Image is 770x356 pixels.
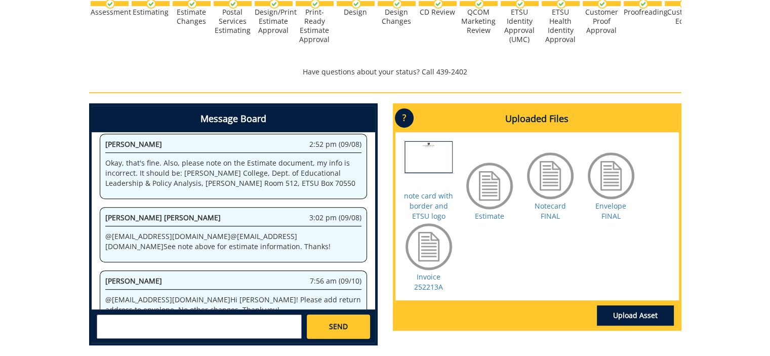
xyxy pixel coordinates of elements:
[665,8,703,26] div: Customer Edits
[460,8,498,35] div: QCOM Marketing Review
[173,8,211,26] div: Estimate Changes
[501,8,539,44] div: ETSU Identity Approval (UMC)
[105,231,361,252] p: @ [EMAIL_ADDRESS][DOMAIN_NAME] @ [EMAIL_ADDRESS][DOMAIN_NAME] See note above for estimate informa...
[329,322,348,332] span: SEND
[475,211,504,221] a: Estimate
[583,8,621,35] div: Customer Proof Approval
[89,67,681,77] p: Have questions about your status? Call 439-2402
[105,158,361,188] p: Okay, that's fine. Also, please note on the Estimate document, my info is incorrect. It should be...
[105,139,162,149] span: [PERSON_NAME]
[97,314,302,339] textarea: messageToSend
[414,272,443,292] a: Invoice 252213A
[535,201,566,221] a: Notecard FINAL
[105,213,221,222] span: [PERSON_NAME] [PERSON_NAME]
[395,106,679,132] h4: Uploaded Files
[92,106,375,132] h4: Message Board
[404,191,453,221] a: note card with border and ETSU logo
[105,295,361,315] p: @ [EMAIL_ADDRESS][DOMAIN_NAME] Hi [PERSON_NAME]! Please add return address to envelope. No other ...
[595,201,626,221] a: Envelope FINAL
[309,213,361,223] span: 3:02 pm (09/08)
[337,8,375,17] div: Design
[214,8,252,35] div: Postal Services Estimating
[255,8,293,35] div: Design/Print Estimate Approval
[309,139,361,149] span: 2:52 pm (09/08)
[378,8,416,26] div: Design Changes
[395,108,414,128] p: ?
[542,8,580,44] div: ETSU Health Identity Approval
[419,8,457,17] div: CD Review
[296,8,334,44] div: Print-Ready Estimate Approval
[307,314,370,339] a: SEND
[105,276,162,286] span: [PERSON_NAME]
[91,8,129,17] div: Assessment
[310,276,361,286] span: 7:56 am (09/10)
[624,8,662,17] div: Proofreading
[597,305,674,326] a: Upload Asset
[132,8,170,17] div: Estimating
